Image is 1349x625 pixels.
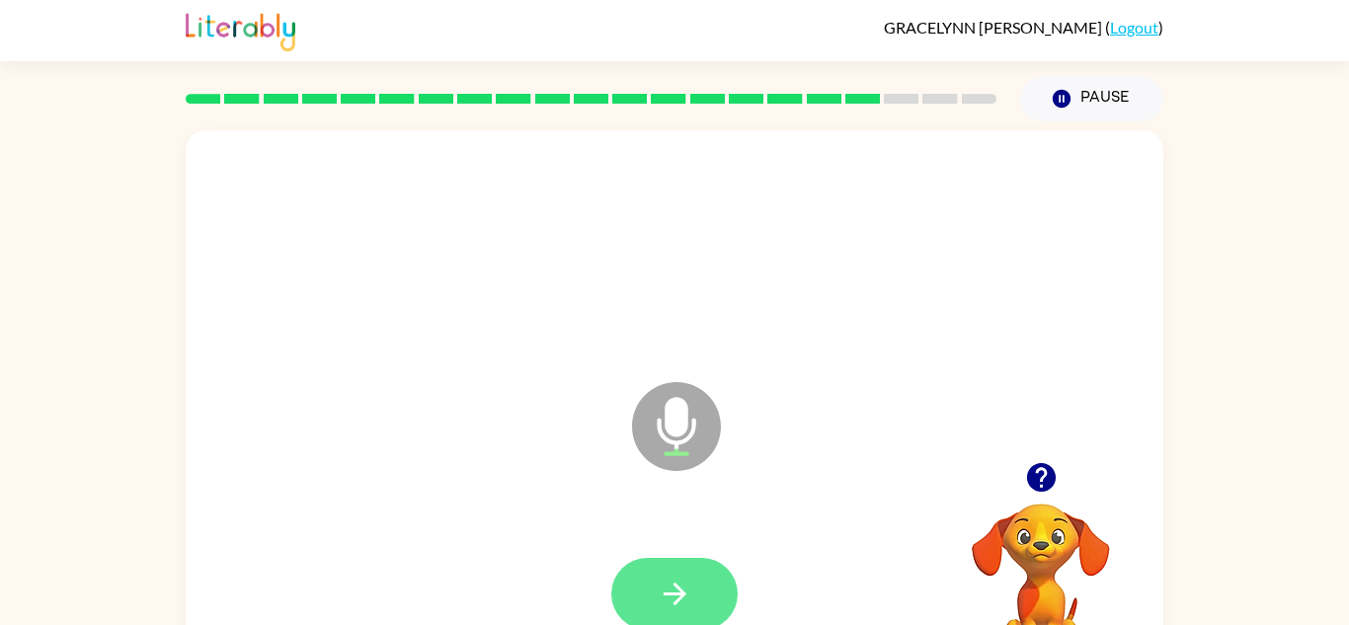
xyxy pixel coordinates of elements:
[884,18,1163,37] div: ( )
[884,18,1105,37] span: GRACELYNN [PERSON_NAME]
[1110,18,1158,37] a: Logout
[1020,76,1163,121] button: Pause
[186,8,295,51] img: Literably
